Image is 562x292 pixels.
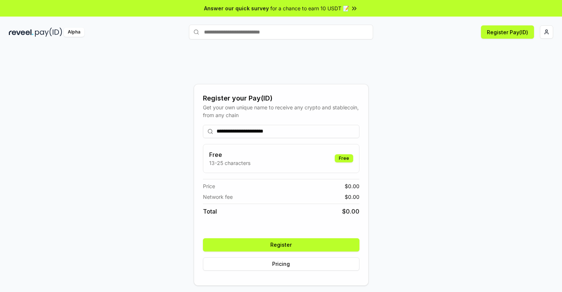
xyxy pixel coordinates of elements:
[203,193,233,201] span: Network fee
[209,159,250,167] p: 13-25 characters
[481,25,534,39] button: Register Pay(ID)
[9,28,34,37] img: reveel_dark
[203,182,215,190] span: Price
[209,150,250,159] h3: Free
[204,4,269,12] span: Answer our quick survey
[342,207,359,216] span: $ 0.00
[203,238,359,251] button: Register
[335,154,353,162] div: Free
[203,93,359,103] div: Register your Pay(ID)
[203,207,217,216] span: Total
[64,28,84,37] div: Alpha
[35,28,62,37] img: pay_id
[345,193,359,201] span: $ 0.00
[203,103,359,119] div: Get your own unique name to receive any crypto and stablecoin, from any chain
[203,257,359,271] button: Pricing
[345,182,359,190] span: $ 0.00
[270,4,349,12] span: for a chance to earn 10 USDT 📝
